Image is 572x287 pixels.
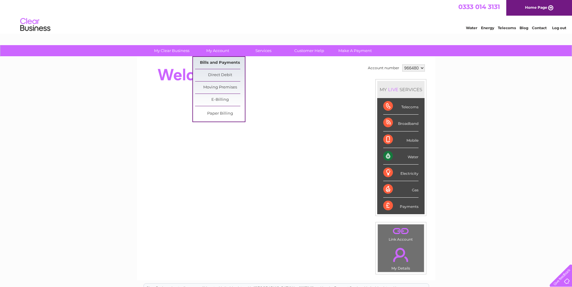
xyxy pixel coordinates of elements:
[195,57,245,69] a: Bills and Payments
[195,69,245,81] a: Direct Debit
[147,45,197,56] a: My Clear Business
[552,26,566,30] a: Log out
[383,198,419,214] div: Payments
[466,26,477,30] a: Water
[379,244,422,265] a: .
[383,148,419,165] div: Water
[458,3,500,11] a: 0333 014 3131
[378,243,424,272] td: My Details
[383,131,419,148] div: Mobile
[383,98,419,115] div: Telecoms
[144,3,429,29] div: Clear Business is a trading name of Verastar Limited (registered in [GEOGRAPHIC_DATA] No. 3667643...
[379,226,422,236] a: .
[498,26,516,30] a: Telecoms
[20,16,51,34] img: logo.png
[366,63,401,73] td: Account number
[193,45,242,56] a: My Account
[377,81,425,98] div: MY SERVICES
[239,45,288,56] a: Services
[387,87,400,92] div: LIVE
[532,26,547,30] a: Contact
[195,82,245,94] a: Moving Premises
[383,181,419,198] div: Gas
[195,94,245,106] a: E-Billing
[195,108,245,120] a: Paper Billing
[383,165,419,181] div: Electricity
[284,45,334,56] a: Customer Help
[330,45,380,56] a: Make A Payment
[481,26,494,30] a: Energy
[520,26,528,30] a: Blog
[383,115,419,131] div: Broadband
[378,224,424,243] td: Link Account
